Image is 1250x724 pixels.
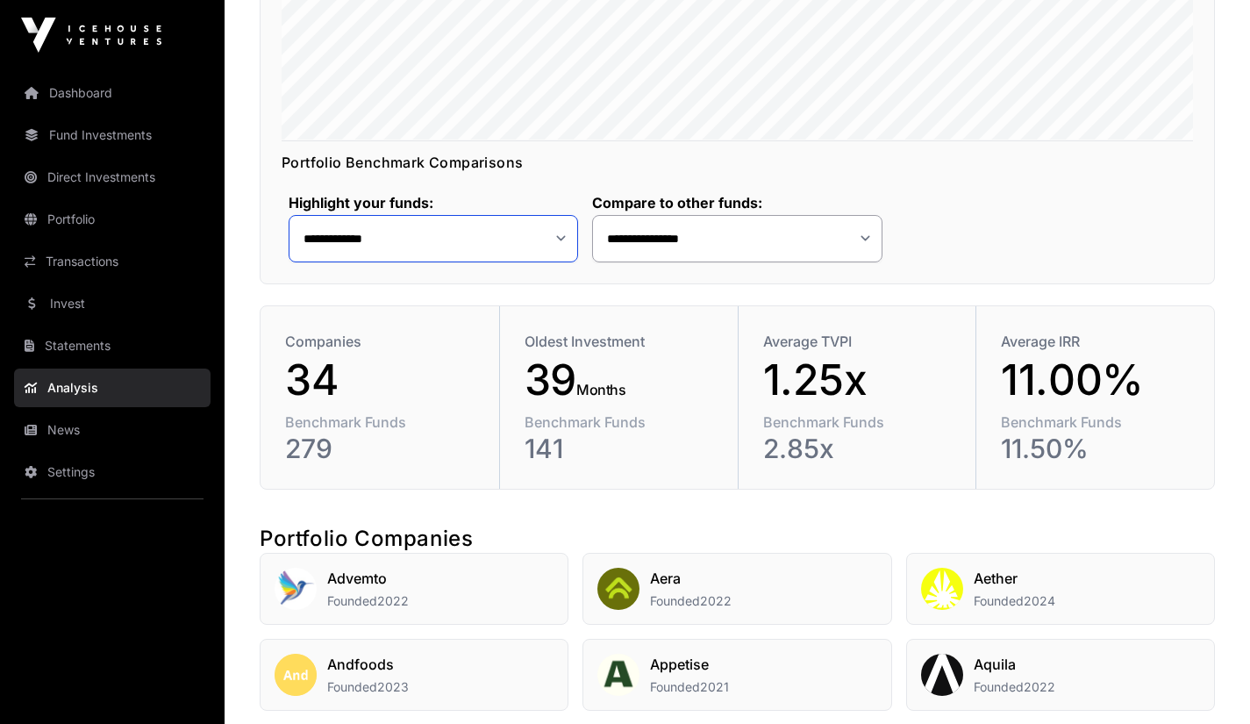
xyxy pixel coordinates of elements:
[576,381,626,398] span: Months
[327,568,409,589] h2: Advemto
[1001,412,1189,433] div: Benchmark Funds
[1001,433,1011,464] span: 1
[14,242,211,281] a: Transactions
[974,568,1055,589] h2: Aether
[327,679,377,694] span: Founded
[650,679,700,694] span: Founded
[525,359,551,401] span: 3
[289,194,578,211] label: Highlight your funds:
[921,654,963,696] img: Aquila
[275,654,317,696] img: Andfoods
[844,359,868,401] span: x
[525,412,713,433] div: Benchmark Funds
[804,433,819,464] span: 5
[260,553,568,625] a: AdvemtoAdvemtoFounded2022
[974,679,1024,694] span: Founded
[1011,433,1022,464] span: 1
[535,433,553,464] span: 4
[1162,640,1250,724] iframe: Chat Widget
[906,639,1215,711] a: AquilaAquilaFounded2022
[14,116,211,154] a: Fund Investments
[285,412,475,433] div: Benchmark Funds
[377,593,409,608] span: 2022
[14,284,211,323] a: Invest
[14,74,211,112] a: Dashboard
[763,331,952,352] div: Average TVPI
[974,593,1024,608] span: Founded
[260,525,1215,553] h2: Portfolio Companies
[14,453,211,491] a: Settings
[525,433,535,464] span: 1
[1048,359,1075,401] span: 0
[282,152,1193,173] h2: Portfolio Benchmark Comparisons
[763,412,952,433] div: Benchmark Funds
[1018,359,1036,401] span: 1
[763,359,781,401] span: 1
[260,639,568,711] a: AndfoodsAndfoodsFounded2023
[1075,359,1103,401] span: 0
[311,359,339,401] span: 4
[1024,593,1055,608] span: 2024
[650,593,700,608] span: Founded
[21,18,161,53] img: Icehouse Ventures Logo
[700,679,729,694] span: 2021
[974,654,1055,675] h2: Aquila
[700,593,732,608] span: 2022
[1024,679,1055,694] span: 2022
[14,411,211,449] a: News
[550,359,576,401] span: 9
[779,433,787,464] span: .
[1102,359,1144,401] span: %
[650,654,729,675] h2: Appetise
[818,359,844,401] span: 5
[316,433,332,464] span: 9
[14,369,211,407] a: Analysis
[921,568,963,610] img: Aether
[819,433,834,464] span: x
[1046,433,1062,464] span: 0
[906,553,1215,625] a: AetherAetherFounded2024
[763,433,779,464] span: 2
[553,433,563,464] span: 1
[592,194,882,211] label: Compare to other funds:
[582,639,891,711] a: AppetiseAppetiseFounded2021
[597,568,639,610] img: Aera
[14,326,211,365] a: Statements
[1062,433,1089,464] span: %
[275,568,317,610] img: Advemto
[793,359,819,401] span: 2
[1022,433,1030,464] span: .
[14,158,211,197] a: Direct Investments
[327,593,377,608] span: Founded
[301,433,316,464] span: 7
[582,553,891,625] a: AeraAeraFounded2022
[1035,359,1048,401] span: .
[1001,331,1189,352] div: Average IRR
[525,331,713,352] div: Oldest Investment
[650,568,732,589] h2: Aera
[285,331,475,352] div: Companies
[1001,359,1018,401] span: 1
[327,654,409,675] h2: Andfoods
[285,433,301,464] span: 2
[1030,433,1046,464] span: 5
[285,359,311,401] span: 3
[780,359,793,401] span: .
[597,654,639,696] img: Appetise
[377,679,409,694] span: 2023
[787,433,804,464] span: 8
[14,200,211,239] a: Portfolio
